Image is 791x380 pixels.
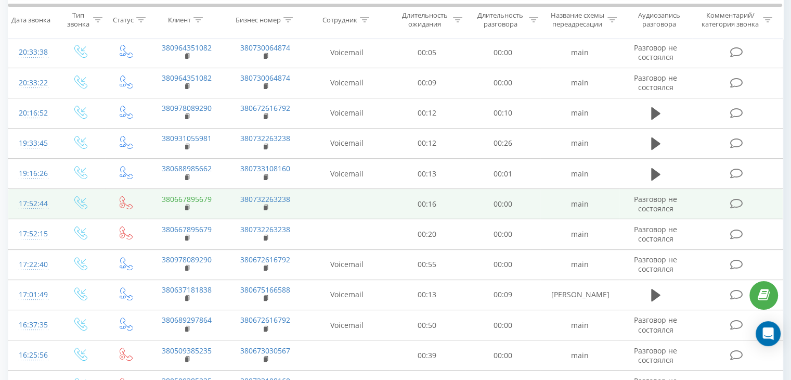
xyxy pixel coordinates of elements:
[162,73,212,83] a: 380964351082
[19,345,46,365] div: 16:25:56
[390,340,465,371] td: 00:39
[465,189,540,219] td: 00:00
[19,133,46,154] div: 19:33:45
[390,310,465,340] td: 00:50
[399,11,451,29] div: Длительность ожидания
[540,280,619,310] td: [PERSON_NAME]
[634,224,677,244] span: Разговор не состоялся
[162,255,212,264] a: 380978089290
[540,249,619,280] td: main
[240,133,290,143] a: 380732263238
[474,11,526,29] div: Длительность разговора
[240,163,290,173] a: 380733108160
[162,194,212,204] a: 380667895679
[236,15,281,24] div: Бизнес номер
[390,128,465,158] td: 00:12
[465,128,540,158] td: 00:26
[540,159,619,189] td: main
[540,128,619,158] td: main
[19,163,46,184] div: 19:16:26
[634,194,677,213] span: Разговор не состоялся
[390,249,465,280] td: 00:55
[113,15,134,24] div: Статус
[240,43,290,53] a: 380730064874
[240,73,290,83] a: 380730064874
[305,37,390,68] td: Voicemail
[19,224,46,244] div: 17:52:15
[240,285,290,295] a: 380675166588
[540,219,619,249] td: main
[240,224,290,234] a: 380732263238
[11,15,50,24] div: Дата звонка
[634,255,677,274] span: Разговор не состоялся
[162,315,212,325] a: 380689297864
[465,68,540,98] td: 00:00
[465,219,540,249] td: 00:00
[19,315,46,335] div: 16:37:35
[240,315,290,325] a: 380672616792
[465,280,540,310] td: 00:09
[19,73,46,93] div: 20:33:22
[240,346,290,356] a: 380673030567
[540,37,619,68] td: main
[550,11,605,29] div: Название схемы переадресации
[240,255,290,264] a: 380672616792
[756,321,781,346] div: Open Intercom Messenger
[634,315,677,334] span: Разговор не состоялся
[305,128,390,158] td: Voicemail
[305,98,390,128] td: Voicemail
[629,11,690,29] div: Аудиозапись разговора
[634,43,677,62] span: Разговор не состоялся
[634,73,677,92] span: Разговор не состоялся
[66,11,90,29] div: Тип звонка
[465,98,540,128] td: 00:10
[390,68,465,98] td: 00:09
[390,189,465,219] td: 00:16
[465,159,540,189] td: 00:01
[540,68,619,98] td: main
[540,189,619,219] td: main
[465,249,540,280] td: 00:00
[305,249,390,280] td: Voicemail
[162,133,212,143] a: 380931055981
[162,224,212,234] a: 380667895679
[162,346,212,356] a: 380509385235
[19,255,46,275] div: 17:22:40
[390,280,465,310] td: 00:13
[465,340,540,371] td: 00:00
[465,310,540,340] td: 00:00
[305,280,390,310] td: Voicemail
[240,194,290,204] a: 380732263238
[19,42,46,62] div: 20:33:38
[305,68,390,98] td: Voicemail
[240,103,290,113] a: 380672616792
[19,285,46,305] div: 17:01:49
[162,43,212,53] a: 380964351082
[162,103,212,113] a: 380978089290
[540,98,619,128] td: main
[699,11,760,29] div: Комментарий/категория звонка
[540,340,619,371] td: main
[305,159,390,189] td: Voicemail
[19,103,46,123] div: 20:16:52
[390,37,465,68] td: 00:05
[390,219,465,249] td: 00:20
[162,163,212,173] a: 380688985662
[390,98,465,128] td: 00:12
[322,15,357,24] div: Сотрудник
[465,37,540,68] td: 00:00
[168,15,191,24] div: Клиент
[305,310,390,340] td: Voicemail
[540,310,619,340] td: main
[634,346,677,365] span: Разговор не состоялся
[390,159,465,189] td: 00:13
[162,285,212,295] a: 380637181838
[19,194,46,214] div: 17:52:44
